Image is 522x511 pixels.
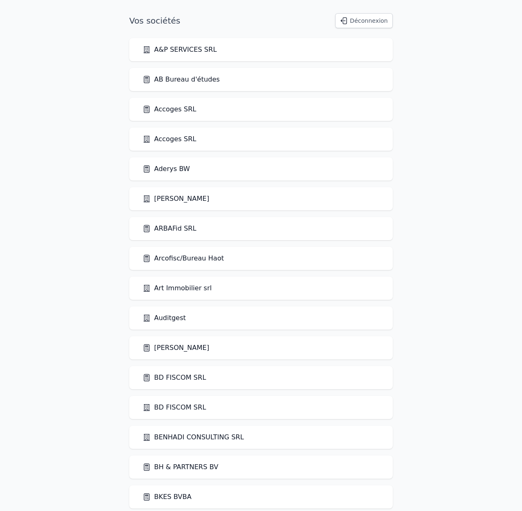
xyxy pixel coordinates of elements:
[143,45,217,55] a: A&P SERVICES SRL
[143,253,224,263] a: Arcofisc/Bureau Haot
[143,492,191,502] a: BKES BVBA
[143,75,220,84] a: AB Bureau d'études
[143,403,206,412] a: BD FISCOM SRL
[335,13,393,28] button: Déconnexion
[143,283,212,293] a: Art Immobilier srl
[143,313,186,323] a: Auditgest
[143,224,196,234] a: ARBAFid SRL
[143,194,209,204] a: [PERSON_NAME]
[143,373,206,383] a: BD FISCOM SRL
[143,104,196,114] a: Accoges SRL
[129,15,180,27] h1: Vos sociétés
[143,462,218,472] a: BH & PARTNERS BV
[143,343,209,353] a: [PERSON_NAME]
[143,432,244,442] a: BENHADI CONSULTING SRL
[143,134,196,144] a: Accoges SRL
[143,164,190,174] a: Aderys BW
